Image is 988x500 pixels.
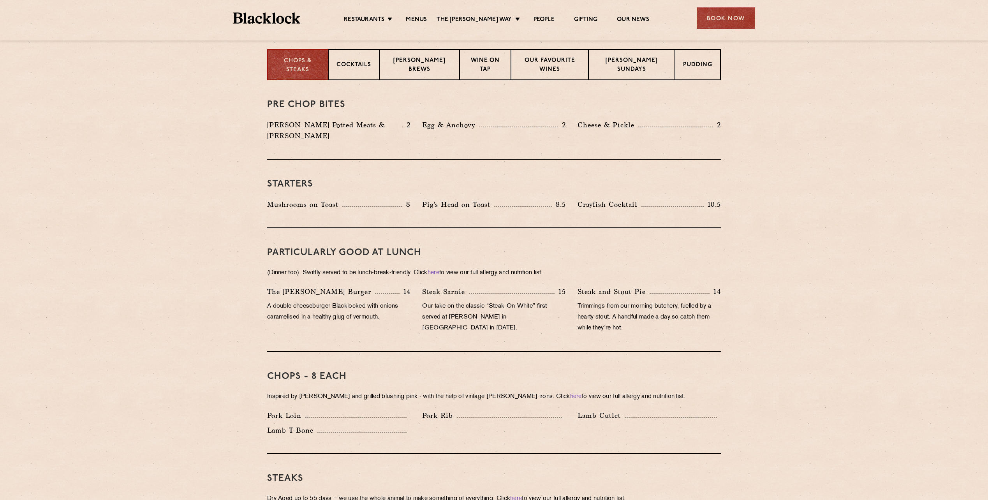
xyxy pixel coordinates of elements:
a: here [428,270,439,276]
a: here [570,394,582,400]
img: BL_Textured_Logo-footer-cropped.svg [233,12,301,24]
h3: Starters [267,179,721,189]
p: Mushrooms on Toast [267,199,342,210]
p: Steak and Stout Pie [578,286,650,297]
p: The [PERSON_NAME] Burger [267,286,375,297]
h3: Pre Chop Bites [267,100,721,110]
p: A double cheeseburger Blacklocked with onions caramelised in a healthy glug of vermouth. [267,301,410,323]
h3: PARTICULARLY GOOD AT LUNCH [267,248,721,258]
p: 14 [400,287,411,297]
p: [PERSON_NAME] Brews [387,56,451,75]
p: 15 [555,287,566,297]
a: People [534,16,555,25]
p: Inspired by [PERSON_NAME] and grilled blushing pink - with the help of vintage [PERSON_NAME] iron... [267,391,721,402]
p: Our take on the classic “Steak-On-White” first served at [PERSON_NAME] in [GEOGRAPHIC_DATA] in [D... [422,301,565,334]
p: (Dinner too). Swiftly served to be lunch-break-friendly. Click to view our full allergy and nutri... [267,268,721,278]
a: Our News [617,16,649,25]
a: Gifting [574,16,597,25]
p: Cheese & Pickle [578,120,638,130]
p: Pig's Head on Toast [422,199,494,210]
h3: Steaks [267,474,721,484]
a: Menus [406,16,427,25]
p: Lamb Cutlet [578,410,625,421]
p: 8.5 [552,199,566,210]
p: Wine on Tap [468,56,502,75]
p: Cocktails [336,61,371,70]
p: [PERSON_NAME] Potted Meats & [PERSON_NAME] [267,120,402,141]
p: 14 [710,287,721,297]
p: Steak Sarnie [422,286,469,297]
p: 2 [403,120,410,130]
p: 8 [402,199,410,210]
p: Our favourite wines [519,56,581,75]
p: 10.5 [704,199,721,210]
p: Trimmings from our morning butchery, fuelled by a hearty stout. A handful made a day so catch the... [578,301,721,334]
p: Egg & Anchovy [422,120,479,130]
div: Book Now [697,7,755,29]
p: Lamb T-Bone [267,425,317,436]
p: 2 [713,120,721,130]
p: Pork Rib [422,410,457,421]
p: Pork Loin [267,410,305,421]
p: Crayfish Cocktail [578,199,641,210]
h3: Chops - 8 each [267,371,721,382]
p: 2 [558,120,566,130]
p: Pudding [683,61,712,70]
p: [PERSON_NAME] Sundays [597,56,667,75]
a: Restaurants [344,16,384,25]
a: The [PERSON_NAME] Way [437,16,512,25]
p: Chops & Steaks [276,57,320,74]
